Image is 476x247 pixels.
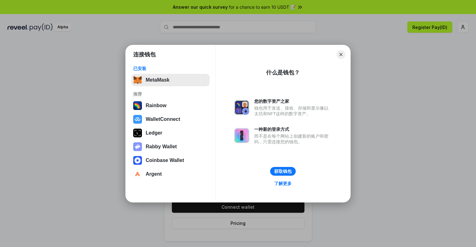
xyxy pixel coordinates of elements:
div: Rabby Wallet [146,144,177,150]
a: 了解更多 [270,179,295,188]
h1: 连接钱包 [133,51,156,58]
button: Argent [131,168,210,180]
img: svg+xml,%3Csvg%20fill%3D%22none%22%20height%3D%2233%22%20viewBox%3D%220%200%2035%2033%22%20width%... [133,76,142,84]
button: Coinbase Wallet [131,154,210,167]
div: 一种新的登录方式 [254,126,332,132]
div: Coinbase Wallet [146,158,184,163]
div: MetaMask [146,77,169,83]
img: svg+xml,%3Csvg%20xmlns%3D%22http%3A%2F%2Fwww.w3.org%2F2000%2Fsvg%22%20width%3D%2228%22%20height%3... [133,129,142,137]
div: Ledger [146,130,162,136]
div: Rainbow [146,103,167,108]
div: 获取钱包 [274,169,292,174]
img: svg+xml,%3Csvg%20xmlns%3D%22http%3A%2F%2Fwww.w3.org%2F2000%2Fsvg%22%20fill%3D%22none%22%20viewBox... [234,100,249,115]
img: svg+xml,%3Csvg%20width%3D%2228%22%20height%3D%2228%22%20viewBox%3D%220%200%2028%2028%22%20fill%3D... [133,170,142,178]
div: 钱包用于发送、接收、存储和显示像以太坊和NFT这样的数字资产。 [254,105,332,116]
div: 什么是钱包？ [266,69,300,76]
button: Ledger [131,127,210,139]
img: svg+xml,%3Csvg%20width%3D%2228%22%20height%3D%2228%22%20viewBox%3D%220%200%2028%2028%22%20fill%3D... [133,115,142,124]
div: 而不是在每个网站上创建新的账户和密码，只需连接您的钱包。 [254,133,332,145]
div: 您的数字资产之家 [254,98,332,104]
button: Rabby Wallet [131,140,210,153]
img: svg+xml,%3Csvg%20xmlns%3D%22http%3A%2F%2Fwww.w3.org%2F2000%2Fsvg%22%20fill%3D%22none%22%20viewBox... [234,128,249,143]
button: 获取钱包 [270,167,296,176]
img: svg+xml,%3Csvg%20xmlns%3D%22http%3A%2F%2Fwww.w3.org%2F2000%2Fsvg%22%20fill%3D%22none%22%20viewBox... [133,142,142,151]
div: Argent [146,171,162,177]
div: 已安装 [133,66,208,71]
img: svg+xml,%3Csvg%20width%3D%2228%22%20height%3D%2228%22%20viewBox%3D%220%200%2028%2028%22%20fill%3D... [133,156,142,165]
div: 了解更多 [274,181,292,186]
button: MetaMask [131,74,210,86]
div: 推荐 [133,91,208,97]
img: svg+xml,%3Csvg%20width%3D%22120%22%20height%3D%22120%22%20viewBox%3D%220%200%20120%20120%22%20fil... [133,101,142,110]
div: WalletConnect [146,116,180,122]
button: Close [337,50,345,59]
button: WalletConnect [131,113,210,126]
button: Rainbow [131,99,210,112]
